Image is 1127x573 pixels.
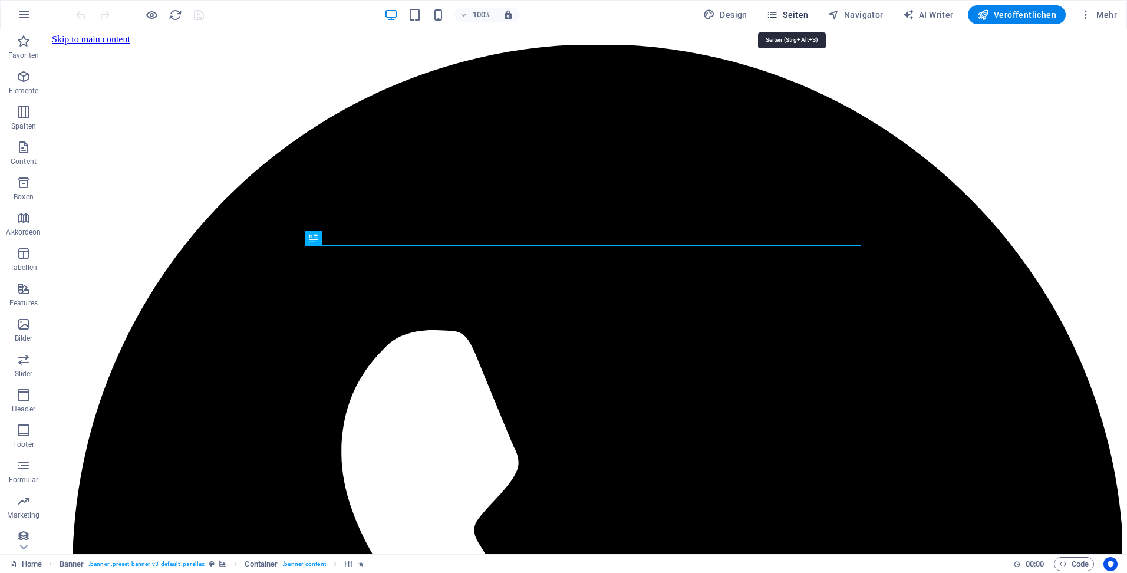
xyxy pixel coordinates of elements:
p: Spalten [11,121,36,131]
button: AI Writer [898,5,958,24]
span: 00 00 [1026,557,1044,571]
p: Boxen [14,192,34,202]
span: Seiten [766,9,809,21]
p: Slider [15,369,33,378]
a: Klick, um Auswahl aufzuheben. Doppelklick öffnet Seitenverwaltung [9,557,42,571]
button: Mehr [1075,5,1122,24]
button: Navigator [823,5,888,24]
span: . banner .preset-banner-v3-default .parallax [88,557,205,571]
span: Klick zum Auswählen. Doppelklick zum Bearbeiten [344,557,354,571]
div: Design (Strg+Alt+Y) [698,5,752,24]
button: Klicke hier, um den Vorschau-Modus zu verlassen [144,8,159,22]
p: Content [11,157,37,166]
p: Bilder [15,334,33,343]
span: Mehr [1080,9,1117,21]
i: Seite neu laden [169,8,182,22]
p: Footer [13,440,34,449]
p: Elemente [9,86,39,95]
nav: breadcrumb [60,557,364,571]
span: Design [703,9,747,21]
p: Tabellen [10,263,37,272]
i: Element verfügt über einen Hintergrund [219,561,226,567]
h6: 100% [472,8,491,22]
span: Navigator [828,9,884,21]
p: Features [9,298,38,308]
p: Marketing [7,511,39,520]
button: Code [1054,557,1094,571]
i: Element enthält eine Animation [358,561,364,567]
button: Design [698,5,752,24]
span: : [1034,559,1036,568]
span: Klick zum Auswählen. Doppelklick zum Bearbeiten [245,557,278,571]
button: Usercentrics [1103,557,1118,571]
p: Formular [9,475,39,485]
p: Favoriten [8,51,39,60]
h6: Session-Zeit [1013,557,1044,571]
span: . banner-content [282,557,325,571]
p: Akkordeon [6,228,41,237]
button: Seiten [762,5,813,24]
button: Veröffentlichen [968,5,1066,24]
span: Klick zum Auswählen. Doppelklick zum Bearbeiten [60,557,84,571]
span: Code [1059,557,1089,571]
a: Skip to main content [5,5,83,15]
span: AI Writer [902,9,954,21]
p: Header [12,404,35,414]
span: Veröffentlichen [977,9,1056,21]
i: Dieses Element ist ein anpassbares Preset [209,561,215,567]
i: Bei Größenänderung Zoomstufe automatisch an das gewählte Gerät anpassen. [503,9,513,20]
button: reload [168,8,182,22]
button: 100% [454,8,496,22]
